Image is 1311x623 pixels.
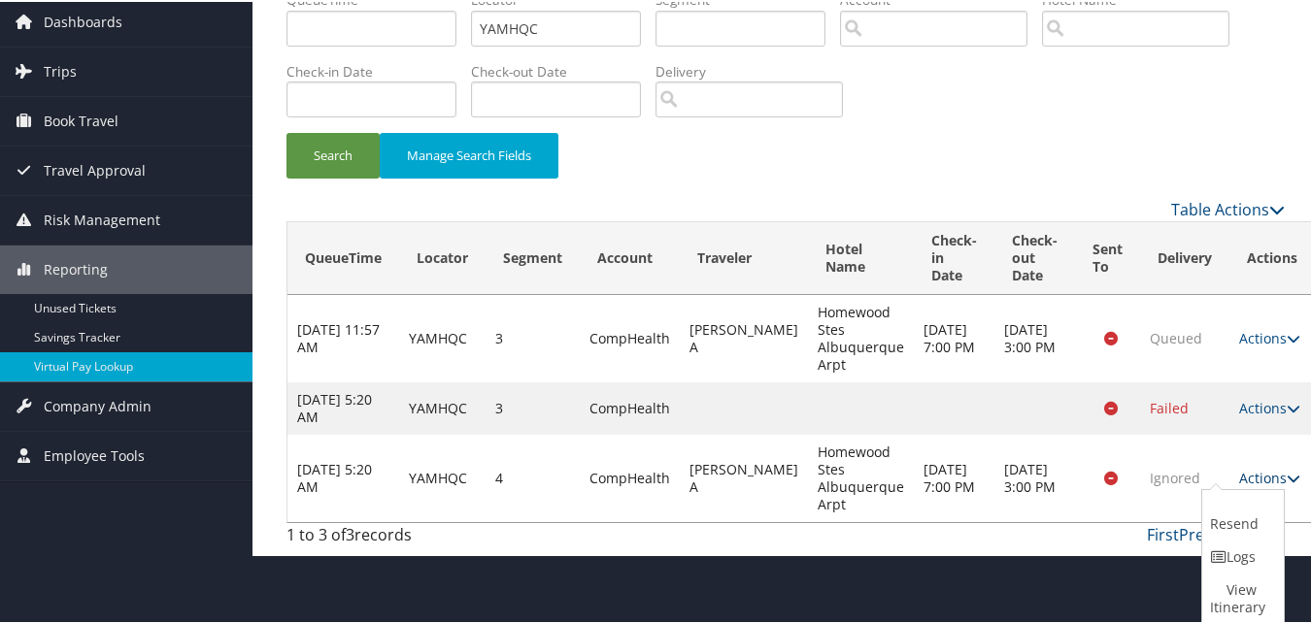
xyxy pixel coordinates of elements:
[486,293,580,380] td: 3
[287,293,399,380] td: [DATE] 11:57 AM
[1239,327,1300,345] a: Actions
[287,380,399,433] td: [DATE] 5:20 AM
[471,60,655,80] label: Check-out Date
[486,220,580,293] th: Segment: activate to sort column ascending
[680,433,808,520] td: [PERSON_NAME] A
[1150,327,1202,345] span: Queued
[655,60,857,80] label: Delivery
[1147,522,1179,543] a: First
[580,433,680,520] td: CompHealth
[44,380,151,429] span: Company Admin
[44,145,146,193] span: Travel Approval
[1239,397,1300,415] a: Actions
[44,244,108,292] span: Reporting
[580,220,680,293] th: Account: activate to sort column ascending
[486,433,580,520] td: 4
[1150,397,1189,415] span: Failed
[1171,197,1285,218] a: Table Actions
[1140,220,1229,293] th: Delivery: activate to sort column ascending
[1179,522,1212,543] a: Prev
[286,521,515,554] div: 1 to 3 of records
[808,433,914,520] td: Homewood Stes Albuquerque Arpt
[399,433,486,520] td: YAMHQC
[994,293,1075,380] td: [DATE] 3:00 PM
[399,380,486,433] td: YAMHQC
[1202,539,1279,572] a: Logs
[580,293,680,380] td: CompHealth
[44,95,118,144] span: Book Travel
[286,131,380,177] button: Search
[1239,467,1300,485] a: Actions
[287,220,399,293] th: QueueTime: activate to sort column descending
[399,220,486,293] th: Locator: activate to sort column ascending
[286,60,471,80] label: Check-in Date
[680,293,808,380] td: [PERSON_NAME] A
[914,220,994,293] th: Check-in Date: activate to sort column ascending
[914,293,994,380] td: [DATE] 7:00 PM
[994,220,1075,293] th: Check-out Date: activate to sort column ascending
[914,433,994,520] td: [DATE] 7:00 PM
[44,194,160,243] span: Risk Management
[1150,467,1200,485] span: Ignored
[287,433,399,520] td: [DATE] 5:20 AM
[680,220,808,293] th: Traveler: activate to sort column ascending
[1202,488,1279,539] a: Resend
[44,430,145,478] span: Employee Tools
[808,220,914,293] th: Hotel Name: activate to sort column ascending
[44,46,77,94] span: Trips
[808,293,914,380] td: Homewood Stes Albuquerque Arpt
[1202,572,1279,622] a: View Itinerary
[380,131,558,177] button: Manage Search Fields
[1075,220,1140,293] th: Sent To: activate to sort column ascending
[346,522,354,543] span: 3
[399,293,486,380] td: YAMHQC
[486,380,580,433] td: 3
[580,380,680,433] td: CompHealth
[994,433,1075,520] td: [DATE] 3:00 PM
